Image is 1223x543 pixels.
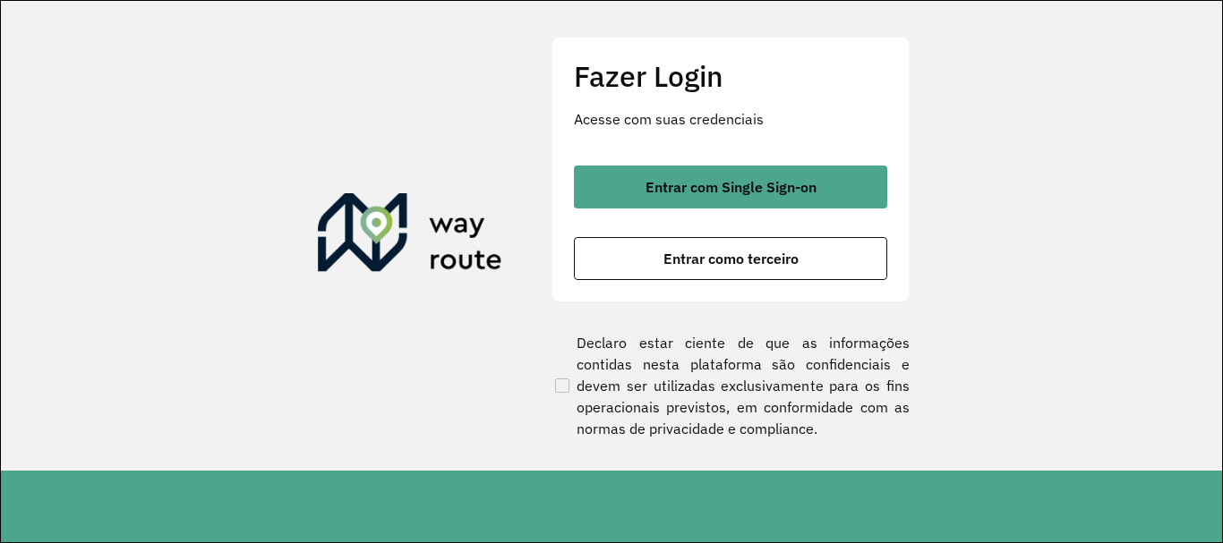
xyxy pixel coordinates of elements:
span: Entrar com Single Sign-on [646,180,817,194]
button: button [574,237,887,280]
img: Roteirizador AmbevTech [318,193,502,279]
button: button [574,165,887,208]
label: Declaro estar ciente de que as informações contidas nesta plataforma são confidenciais e devem se... [552,332,910,439]
span: Entrar como terceiro [663,251,799,266]
h2: Fazer Login [574,59,887,93]
p: Acesse com suas credenciais [574,108,887,130]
